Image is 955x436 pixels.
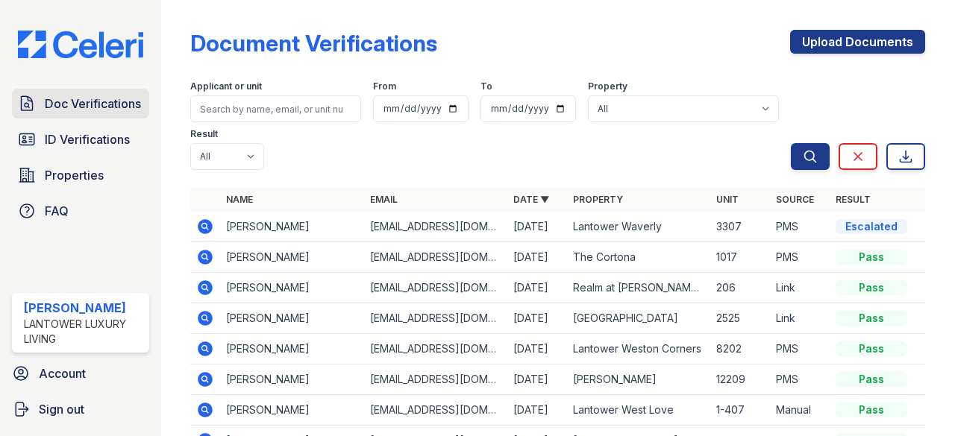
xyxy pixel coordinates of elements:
a: Sign out [6,394,155,424]
td: [PERSON_NAME] [220,334,363,364]
a: Properties [12,160,149,190]
a: Doc Verifications [12,89,149,119]
a: Result [836,194,871,205]
td: Lantower Weston Corners [567,334,710,364]
td: Link [770,303,830,334]
td: [PERSON_NAME] [220,273,363,303]
td: Lantower West Love [567,395,710,426]
td: Link [770,273,830,303]
td: Manual [770,395,830,426]
td: 2525 [710,303,770,334]
a: Account [6,358,155,388]
span: ID Verifications [45,130,130,148]
div: Pass [836,311,907,326]
td: [DATE] [507,364,567,395]
td: [DATE] [507,273,567,303]
td: 1-407 [710,395,770,426]
td: [DATE] [507,242,567,273]
td: The Cortona [567,242,710,273]
td: [PERSON_NAME] [220,364,363,395]
a: Property [573,194,623,205]
td: [DATE] [507,395,567,426]
span: Sign out [39,400,84,418]
a: Upload Documents [790,30,925,54]
td: [GEOGRAPHIC_DATA] [567,303,710,334]
label: To [480,80,492,92]
td: 206 [710,273,770,303]
td: PMS [770,242,830,273]
td: [EMAIL_ADDRESS][DOMAIN_NAME] [364,242,507,273]
div: Pass [836,250,907,265]
td: [EMAIL_ADDRESS][DOMAIN_NAME] [364,364,507,395]
a: Date ▼ [513,194,549,205]
td: [DATE] [507,212,567,242]
div: Pass [836,341,907,356]
span: Account [39,364,86,382]
td: [PERSON_NAME] [567,364,710,395]
img: CE_Logo_Blue-a8612792a0a2168367f1c8372b55b34899dd931a85d93a1a3d3e32e68fde9ad4.png [6,31,155,59]
td: PMS [770,334,830,364]
td: [EMAIL_ADDRESS][DOMAIN_NAME] [364,334,507,364]
td: 1017 [710,242,770,273]
div: Pass [836,372,907,387]
label: Applicant or unit [190,80,262,92]
label: From [373,80,396,92]
div: Escalated [836,219,907,234]
td: [DATE] [507,334,567,364]
label: Result [190,128,218,140]
a: ID Verifications [12,124,149,154]
span: Properties [45,166,104,184]
div: Document Verifications [190,30,437,57]
a: Name [226,194,253,205]
span: Doc Verifications [45,95,141,113]
div: [PERSON_NAME] [24,299,143,317]
td: Realm at [PERSON_NAME][GEOGRAPHIC_DATA] [567,273,710,303]
a: Source [776,194,814,205]
td: [PERSON_NAME] [220,303,363,334]
label: Property [588,80,627,92]
td: [EMAIL_ADDRESS][DOMAIN_NAME] [364,303,507,334]
td: 8202 [710,334,770,364]
a: Email [370,194,398,205]
td: [EMAIL_ADDRESS][DOMAIN_NAME] [364,212,507,242]
td: 12209 [710,364,770,395]
a: FAQ [12,196,149,226]
td: [PERSON_NAME] [220,212,363,242]
td: PMS [770,212,830,242]
td: [PERSON_NAME] [220,395,363,426]
td: [PERSON_NAME] [220,242,363,273]
td: PMS [770,364,830,395]
input: Search by name, email, or unit number [190,95,361,122]
a: Unit [716,194,739,205]
td: [EMAIL_ADDRESS][DOMAIN_NAME] [364,395,507,426]
td: 3307 [710,212,770,242]
div: Pass [836,402,907,417]
span: FAQ [45,202,69,220]
td: [DATE] [507,303,567,334]
td: Lantower Waverly [567,212,710,242]
div: Lantower Luxury Living [24,317,143,347]
div: Pass [836,280,907,295]
td: [EMAIL_ADDRESS][DOMAIN_NAME] [364,273,507,303]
